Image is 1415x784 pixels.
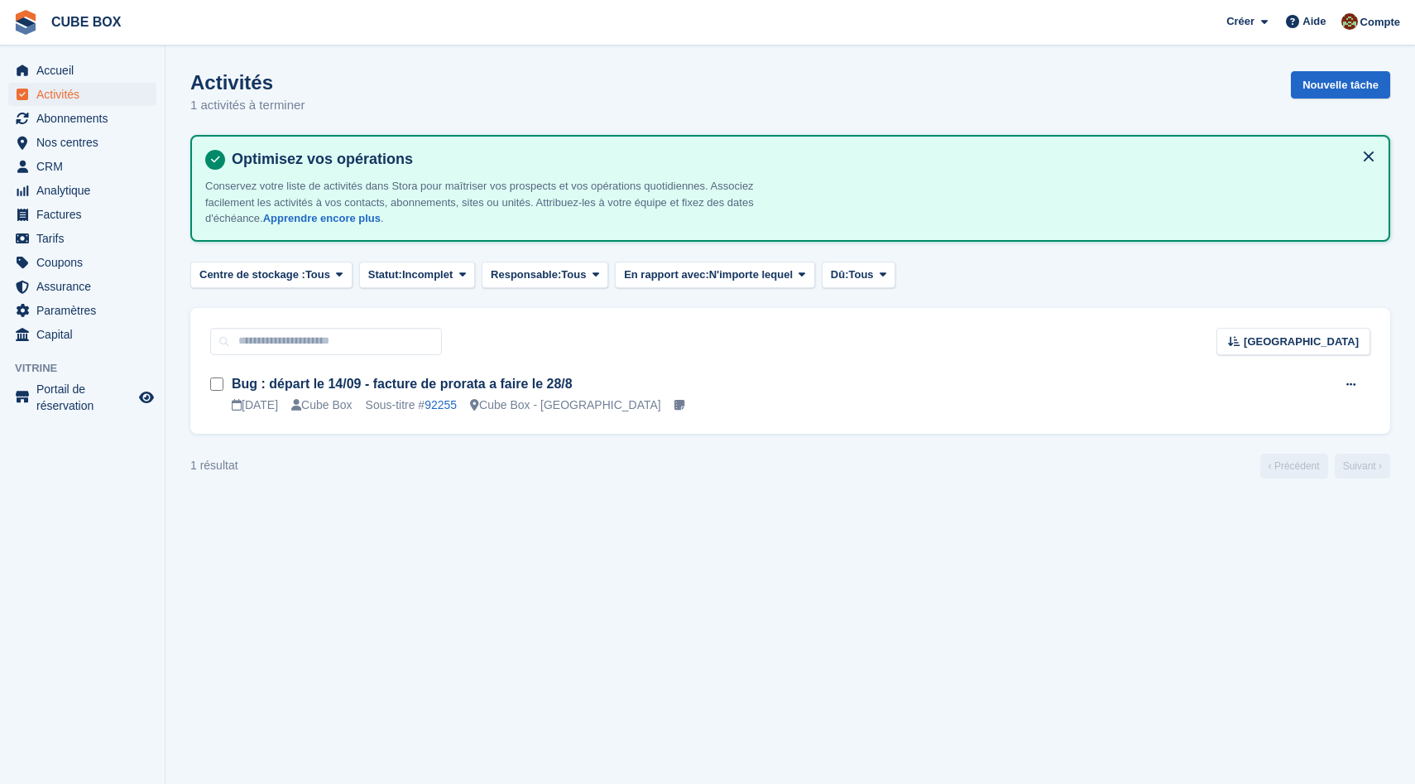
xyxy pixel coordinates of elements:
span: [GEOGRAPHIC_DATA] [1244,334,1359,350]
span: Abonnements [36,107,136,130]
span: Tous [561,267,586,283]
a: Suivant [1335,454,1390,479]
span: N'importe lequel [709,267,793,283]
a: menu [8,179,156,202]
a: Nouvelle tâche [1291,71,1390,99]
span: Tarifs [36,227,136,250]
a: menu [8,381,156,414]
a: 92255 [424,398,457,411]
span: Statut: [368,267,402,283]
div: Cube Box [291,397,352,414]
a: Boutique d'aperçu [137,387,156,407]
a: menu [8,83,156,106]
a: menu [8,275,156,298]
span: Vitrine [15,360,165,377]
span: Analytique [36,179,136,202]
span: Paramètres [36,299,136,322]
a: Bug : départ le 14/09 - facture de prorata a faire le 28/8 [232,377,573,391]
a: menu [8,323,156,346]
a: menu [8,59,156,82]
span: Coupons [36,251,136,274]
a: menu [8,227,156,250]
button: Statut: Incomplet [359,262,475,289]
span: Tous [305,267,330,283]
span: Assurance [36,275,136,298]
span: Aide [1302,13,1326,30]
button: Centre de stockage : Tous [190,262,353,289]
div: Cube Box - [GEOGRAPHIC_DATA] [470,397,661,414]
span: Factures [36,203,136,226]
span: Portail de réservation [36,381,136,414]
span: Tous [848,267,873,283]
img: stora-icon-8386f47178a22dfd0bd8f6a31ec36ba5ce8667c1dd55bd0f319d3a0aa187defe.svg [13,10,38,35]
nav: Page [1257,454,1393,479]
a: menu [8,251,156,274]
a: menu [8,203,156,226]
button: Dû: Tous [822,262,896,289]
span: Compte [1360,14,1400,31]
span: En rapport avec: [624,267,709,283]
span: Activités [36,83,136,106]
span: CRM [36,155,136,178]
button: En rapport avec: N'importe lequel [615,262,815,289]
span: Dû: [831,267,849,283]
a: menu [8,155,156,178]
p: 1 activités à terminer [190,96,305,115]
span: Créer [1226,13,1254,30]
a: Apprendre encore plus [263,212,381,224]
div: 1 résultat [190,457,238,474]
span: Centre de stockage : [199,267,305,283]
button: Responsable: Tous [482,262,608,289]
span: Incomplet [402,267,453,283]
a: menu [8,131,156,154]
span: Accueil [36,59,136,82]
span: Nos centres [36,131,136,154]
span: Responsable: [491,267,561,283]
img: alex soubira [1341,13,1358,30]
div: [DATE] [232,397,278,414]
h1: Activités [190,71,305,94]
a: Précédent [1260,454,1328,479]
p: Conservez votre liste de activités dans Stora pour maîtriser vos prospects et vos opérations quot... [205,178,784,227]
a: menu [8,299,156,322]
div: Sous-titre # [366,397,458,414]
span: Capital [36,323,136,346]
a: menu [8,107,156,130]
h4: Optimisez vos opérations [225,150,1375,169]
a: CUBE BOX [45,8,127,36]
